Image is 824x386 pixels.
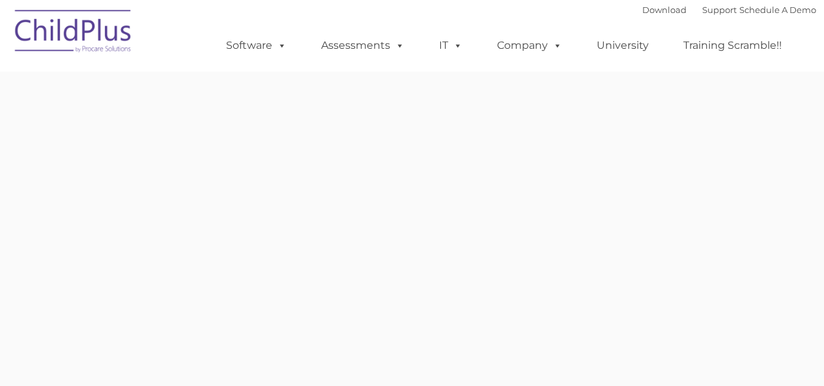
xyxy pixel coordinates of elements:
[642,5,687,15] a: Download
[739,5,816,15] a: Schedule A Demo
[8,1,139,66] img: ChildPlus by Procare Solutions
[584,33,662,59] a: University
[484,33,575,59] a: Company
[642,5,816,15] font: |
[213,33,300,59] a: Software
[426,33,476,59] a: IT
[702,5,737,15] a: Support
[308,33,418,59] a: Assessments
[670,33,795,59] a: Training Scramble!!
